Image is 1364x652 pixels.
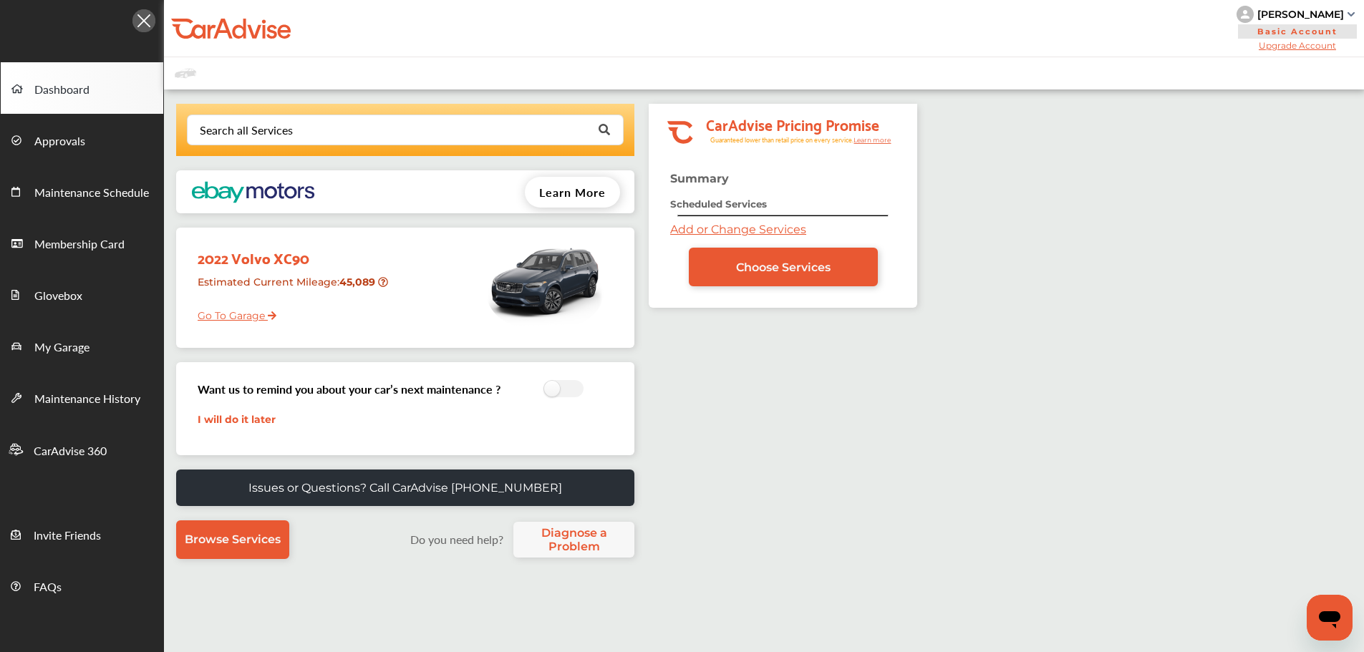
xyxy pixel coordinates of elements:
tspan: CarAdvise Pricing Promise [706,111,879,137]
label: Do you need help? [403,531,510,548]
img: mobile_15513_st0640_046.png [484,235,606,328]
a: Add or Change Services [670,223,806,236]
div: Estimated Current Mileage : [187,270,397,306]
span: Membership Card [34,235,125,254]
span: Approvals [34,132,85,151]
a: Glovebox [1,268,163,320]
iframe: Button to launch messaging window [1307,595,1353,641]
span: Choose Services [736,261,831,274]
span: Learn More [539,184,606,200]
span: Glovebox [34,287,82,306]
div: 2022 Volvo XC90 [187,235,397,270]
strong: Scheduled Services [670,198,767,210]
img: Icon.5fd9dcc7.svg [132,9,155,32]
strong: Summary [670,172,729,185]
a: Membership Card [1,217,163,268]
span: CarAdvise 360 [34,442,107,461]
span: FAQs [34,578,62,597]
span: Diagnose a Problem [521,526,627,553]
a: Maintenance History [1,371,163,423]
a: Issues or Questions? Call CarAdvise [PHONE_NUMBER] [176,469,634,506]
div: Search all Services [200,125,293,136]
span: Maintenance History [34,390,140,409]
span: Invite Friends [34,527,101,545]
a: Choose Services [689,248,878,286]
a: Go To Garage [187,298,276,326]
h3: Want us to remind you about your car’s next maintenance ? [198,381,500,397]
span: Maintenance Schedule [34,184,149,203]
span: Browse Services [185,532,281,546]
span: Upgrade Account [1237,40,1358,51]
a: I will do it later [198,413,276,426]
img: knH8PDtVvWoAbQRylUukY18CTiRevjo20fAtgn5MLBQj4uumYvk2MzTtcAIzfGAtb1XOLVMAvhLuqoNAbL4reqehy0jehNKdM... [1237,6,1254,23]
div: [PERSON_NAME] [1257,8,1344,21]
span: Basic Account [1238,24,1357,39]
a: Browse Services [176,520,289,559]
a: Maintenance Schedule [1,165,163,217]
strong: 45,089 [339,276,378,288]
span: Dashboard [34,81,90,99]
img: sCxJUJ+qAmfqhQGDUl18vwLg4ZYJ6CxN7XmbOMBAAAAAElFTkSuQmCC [1348,12,1355,16]
tspan: Guaranteed lower than retail price on every service. [710,135,853,145]
tspan: Learn more [853,136,891,144]
img: placeholder_car.fcab19be.svg [175,64,196,82]
a: Dashboard [1,62,163,114]
a: My Garage [1,320,163,371]
a: Approvals [1,114,163,165]
p: Issues or Questions? Call CarAdvise [PHONE_NUMBER] [248,481,562,495]
a: Diagnose a Problem [513,522,634,558]
span: My Garage [34,339,90,357]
